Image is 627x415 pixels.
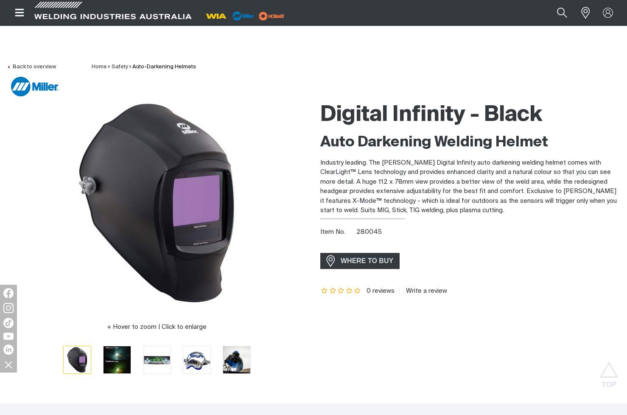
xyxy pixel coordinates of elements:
span: WHERE TO BUY [335,254,399,268]
img: Facebook [3,288,14,298]
a: WHERE TO BUY [320,253,400,269]
img: hide socials [1,357,16,372]
button: Scroll to top [599,362,619,381]
button: Go to slide 5 [223,346,251,374]
a: Write a review [399,287,447,295]
a: Auto-Darkening Helmets [132,64,196,70]
img: LinkedIn [3,345,14,355]
button: Hover to zoom | Click to enlarge [102,322,212,332]
img: YouTube [3,333,14,340]
p: Industry leading. The [PERSON_NAME] Digital Infinity auto darkening welding helmet comes with Cle... [320,158,620,216]
a: Home [92,64,107,70]
img: Instagram [3,303,14,313]
h2: Auto Darkening Welding Helmet [320,133,620,152]
img: TikTok [3,318,14,328]
img: Digital Infinity - Black [64,346,91,373]
button: Search products [548,3,577,22]
input: Product name or item number... [537,3,577,22]
span: Item No. [320,227,355,237]
a: Back to overview of Auto-Darkening Helmets [7,64,56,70]
img: miller [256,10,287,22]
button: Go to slide 1 [63,346,91,374]
span: Rating: {0} [320,288,362,294]
img: Digital Infinity - Black [104,346,131,373]
img: Digital Infinity - Black [183,346,210,373]
span: 280045 [356,229,382,235]
a: miller [256,13,287,19]
img: Digital Infinity - Black [51,97,263,309]
img: Digital Infinity - Black [143,346,171,373]
button: Go to slide 3 [143,346,171,374]
span: 0 reviews [367,288,395,294]
button: Go to slide 2 [103,346,131,374]
nav: Breadcrumb [92,63,196,71]
a: Safety [112,64,128,70]
button: Go to slide 4 [183,346,211,374]
img: Digital Infinity - Black [223,346,250,373]
h1: Digital Infinity - Black [320,101,620,129]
